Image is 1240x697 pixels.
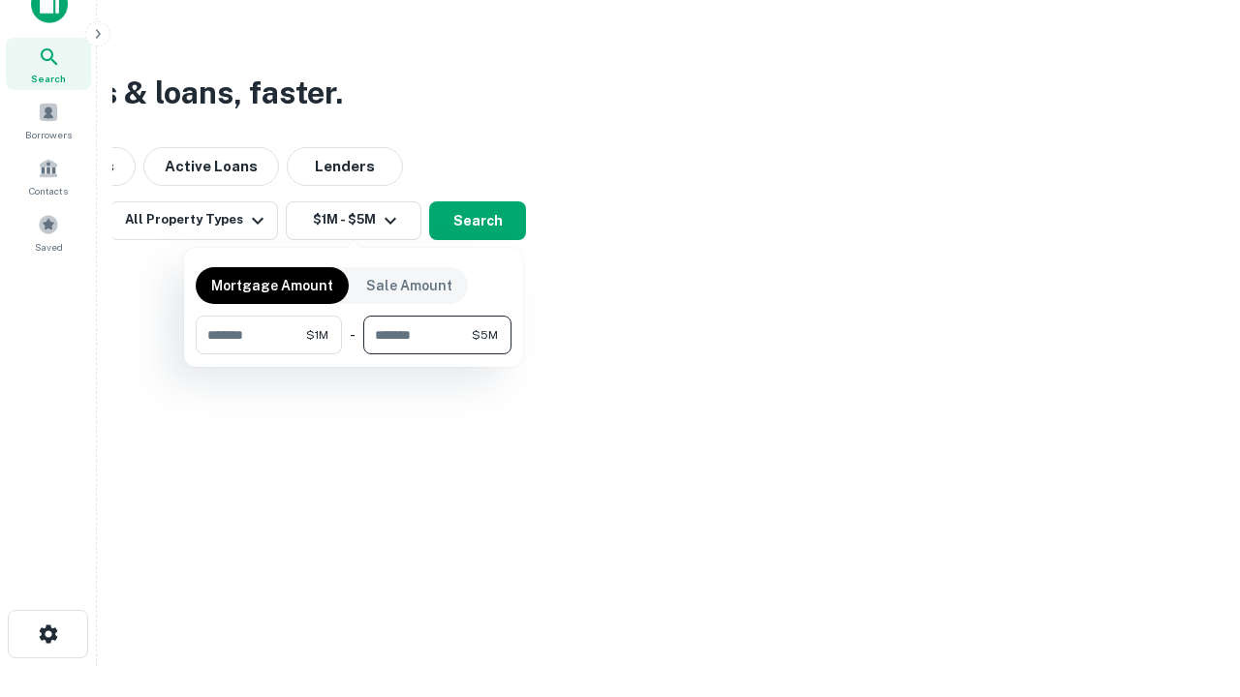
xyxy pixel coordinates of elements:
[1143,542,1240,635] iframe: Chat Widget
[211,275,333,296] p: Mortgage Amount
[350,316,356,354] div: -
[306,326,328,344] span: $1M
[366,275,452,296] p: Sale Amount
[472,326,498,344] span: $5M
